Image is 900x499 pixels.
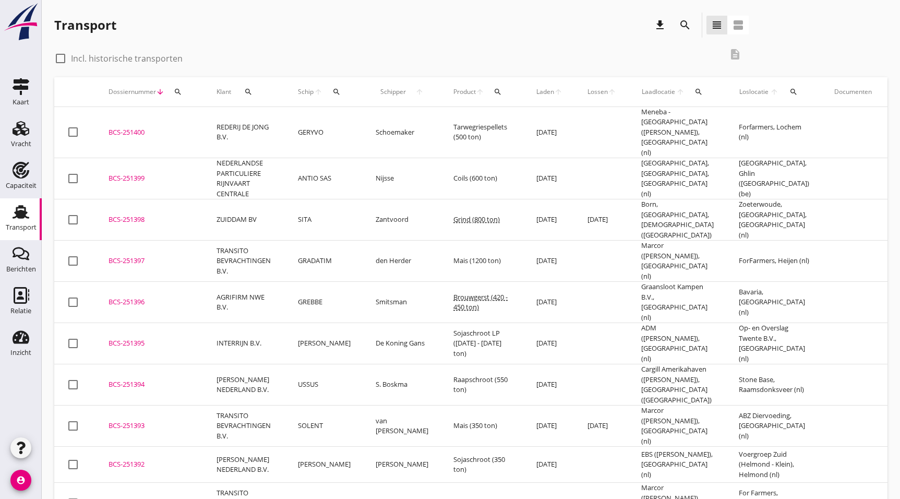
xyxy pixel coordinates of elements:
i: search [332,88,341,96]
i: search [174,88,182,96]
div: Vracht [11,140,31,147]
i: arrow_upward [608,88,616,96]
td: AGRIFIRM NWE B.V. [204,282,285,323]
td: [PERSON_NAME] [285,323,363,364]
td: [GEOGRAPHIC_DATA], [GEOGRAPHIC_DATA], [GEOGRAPHIC_DATA] (nl) [629,158,726,199]
td: Mais (350 ton) [441,406,524,447]
td: Zantvoord [363,199,441,241]
div: Capaciteit [6,182,37,189]
span: Laadlocatie [641,87,676,97]
td: ABZ Diervoeding, [GEOGRAPHIC_DATA] (nl) [726,406,822,447]
td: [DATE] [575,406,629,447]
td: GERYVO [285,107,363,158]
td: SITA [285,199,363,241]
i: arrow_upward [676,88,685,96]
span: Schipper [376,87,411,97]
i: view_headline [711,19,723,31]
td: [PERSON_NAME] NEDERLAND B.V. [204,447,285,483]
i: arrow_upward [411,88,428,96]
td: USSUS [285,364,363,406]
i: search [679,19,691,31]
td: Nijsse [363,158,441,199]
td: [DATE] [524,406,575,447]
td: [GEOGRAPHIC_DATA], Ghlin ([GEOGRAPHIC_DATA]) (be) [726,158,822,199]
div: Transport [6,224,37,231]
td: van [PERSON_NAME] [363,406,441,447]
td: Sojaschroot (350 ton) [441,447,524,483]
td: Born, [GEOGRAPHIC_DATA], [DEMOGRAPHIC_DATA] ([GEOGRAPHIC_DATA]) [629,199,726,241]
td: [DATE] [524,241,575,282]
span: Brouwgerst (420 - 450 ton) [453,292,508,312]
td: Marcor ([PERSON_NAME]), [GEOGRAPHIC_DATA] (nl) [629,406,726,447]
img: logo-small.a267ee39.svg [2,3,40,41]
td: Cargill Amerikahaven ([PERSON_NAME]), [GEOGRAPHIC_DATA] ([GEOGRAPHIC_DATA]) [629,364,726,406]
td: Schoemaker [363,107,441,158]
div: BCS-251394 [109,379,191,390]
td: Graansloot Kampen B.V., [GEOGRAPHIC_DATA] (nl) [629,282,726,323]
i: search [694,88,703,96]
td: [DATE] [524,158,575,199]
td: NEDERLANDSE PARTICULIERE RIJNVAART CENTRALE [204,158,285,199]
div: BCS-251400 [109,127,191,138]
div: Kaart [13,99,29,105]
span: Grind (800 ton) [453,215,500,224]
td: [PERSON_NAME] [363,447,441,483]
i: arrow_upward [554,88,562,96]
td: ZUIDDAM BV [204,199,285,241]
i: arrow_upward [476,88,484,96]
span: Lossen [587,87,608,97]
div: BCS-251396 [109,297,191,307]
td: De Koning Gans [363,323,441,364]
td: [DATE] [524,447,575,483]
td: Bavaria, [GEOGRAPHIC_DATA] (nl) [726,282,822,323]
td: [DATE] [575,199,629,241]
td: Smitsman [363,282,441,323]
i: download [654,19,666,31]
td: Marcor ([PERSON_NAME]), [GEOGRAPHIC_DATA] (nl) [629,241,726,282]
div: BCS-251392 [109,459,191,470]
td: Zoeterwoude, [GEOGRAPHIC_DATA], [GEOGRAPHIC_DATA] (nl) [726,199,822,241]
td: GRADATIM [285,241,363,282]
div: Documenten [834,87,872,97]
div: BCS-251393 [109,421,191,431]
td: S. Boskma [363,364,441,406]
td: [PERSON_NAME] [285,447,363,483]
label: Incl. historische transporten [71,53,183,64]
td: Stone Base, Raamsdonksveer (nl) [726,364,822,406]
div: BCS-251398 [109,215,191,225]
i: search [244,88,253,96]
td: den Herder [363,241,441,282]
td: ADM ([PERSON_NAME]), [GEOGRAPHIC_DATA] (nl) [629,323,726,364]
div: BCS-251399 [109,173,191,184]
span: Laden [536,87,554,97]
i: arrow_downward [156,88,164,96]
td: [DATE] [524,282,575,323]
td: EBS ([PERSON_NAME]), [GEOGRAPHIC_DATA] (nl) [629,447,726,483]
td: Mais (1200 ton) [441,241,524,282]
i: view_agenda [732,19,745,31]
div: Klant [217,79,273,104]
td: REDERIJ DE JONG B.V. [204,107,285,158]
i: arrow_upward [770,88,779,96]
td: [PERSON_NAME] NEDERLAND B.V. [204,364,285,406]
span: Schip [298,87,314,97]
td: SOLENT [285,406,363,447]
span: Product [453,87,476,97]
div: Inzicht [10,349,31,356]
i: search [494,88,502,96]
i: arrow_upward [314,88,323,96]
td: TRANSITO BEVRACHTINGEN B.V. [204,406,285,447]
td: Sojaschroot LP ([DATE] - [DATE] ton) [441,323,524,364]
td: ANTIO SAS [285,158,363,199]
div: Transport [54,17,116,33]
div: Relatie [10,307,31,314]
i: search [789,88,798,96]
td: TRANSITO BEVRACHTINGEN B.V. [204,241,285,282]
td: Coils (600 ton) [441,158,524,199]
td: ForFarmers, Heijen (nl) [726,241,822,282]
td: [DATE] [524,323,575,364]
td: [DATE] [524,199,575,241]
div: Berichten [6,266,36,272]
td: GREBBE [285,282,363,323]
td: Voergroep Zuid (Helmond - Klein), Helmond (nl) [726,447,822,483]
